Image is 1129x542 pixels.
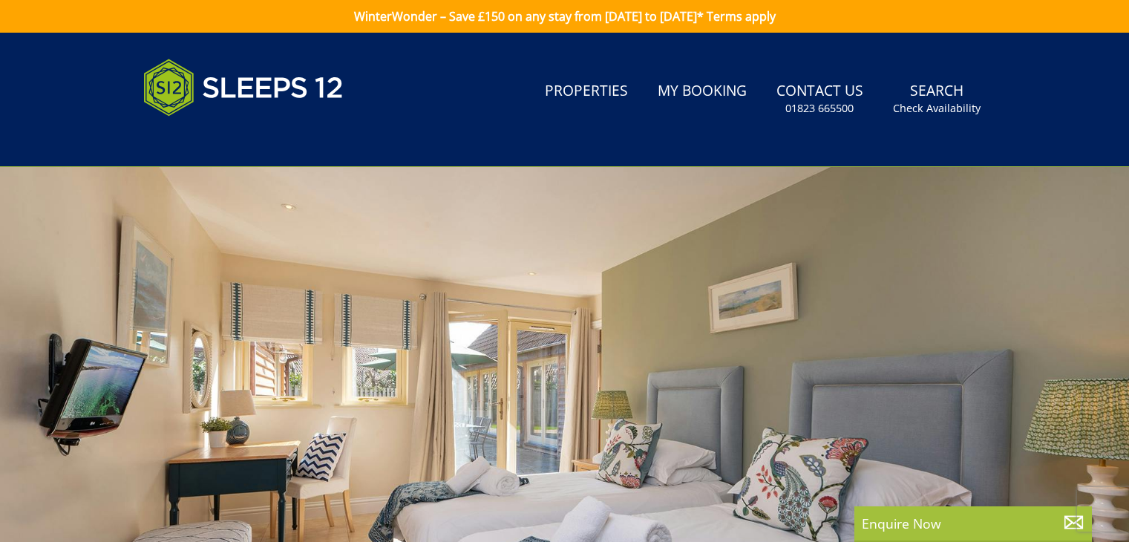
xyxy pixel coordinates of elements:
a: Properties [539,75,634,108]
a: My Booking [652,75,753,108]
iframe: Customer reviews powered by Trustpilot [136,134,292,146]
small: 01823 665500 [785,101,854,116]
small: Check Availability [893,101,981,116]
img: Sleeps 12 [143,50,344,125]
p: Enquire Now [862,514,1084,533]
a: SearchCheck Availability [887,75,986,123]
a: Contact Us01823 665500 [770,75,869,123]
